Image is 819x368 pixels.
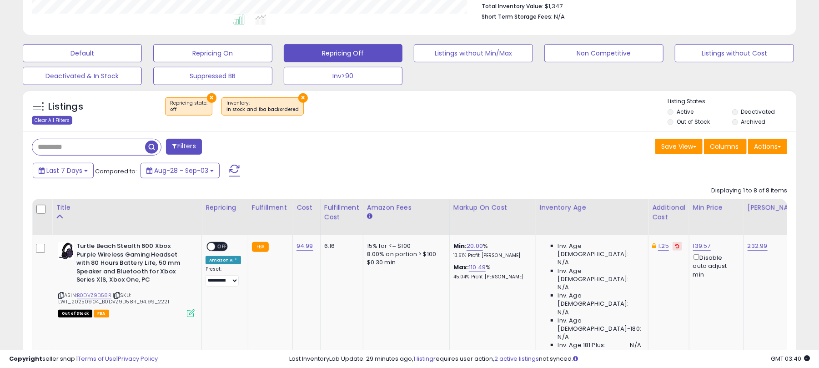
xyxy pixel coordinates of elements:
[741,108,775,116] label: Deactivated
[558,317,641,333] span: Inv. Age [DEMOGRAPHIC_DATA]-180:
[9,355,158,363] div: seller snap | |
[166,139,201,155] button: Filters
[693,203,740,212] div: Min Price
[23,67,142,85] button: Deactivated & In Stock
[693,242,711,251] a: 139.57
[652,203,685,222] div: Additional Cost
[741,118,766,126] label: Archived
[252,203,289,212] div: Fulfillment
[33,163,94,178] button: Last 7 Days
[558,267,641,283] span: Inv. Age [DEMOGRAPHIC_DATA]:
[170,100,207,113] span: Repricing state :
[771,354,810,363] span: 2025-09-11 03:40 GMT
[710,142,739,151] span: Columns
[693,252,737,279] div: Disable auto adjust min
[558,283,569,292] span: N/A
[677,108,693,116] label: Active
[153,44,272,62] button: Repricing On
[453,263,469,272] b: Max:
[668,97,796,106] p: Listing States:
[748,242,768,251] a: 232.99
[704,139,747,154] button: Columns
[558,333,569,341] span: N/A
[449,199,536,235] th: The percentage added to the cost of goods (COGS) that forms the calculator for Min & Max prices.
[58,242,74,260] img: 31tLFocdntL._SL40_.jpg
[78,354,116,363] a: Terms of Use
[558,258,569,267] span: N/A
[58,310,92,318] span: All listings that are currently out of stock and unavailable for purchase on Amazon
[658,242,669,251] a: 1.25
[711,187,787,195] div: Displaying 1 to 8 of 8 items
[558,308,569,317] span: N/A
[748,203,802,212] div: [PERSON_NAME]
[540,203,644,212] div: Inventory Age
[284,44,403,62] button: Repricing Off
[298,93,308,103] button: ×
[482,2,543,10] b: Total Inventory Value:
[494,354,539,363] a: 2 active listings
[453,242,467,250] b: Min:
[95,167,137,176] span: Compared to:
[9,354,42,363] strong: Copyright
[77,292,111,299] a: B0DVZ9D58R
[153,67,272,85] button: Suppressed BB
[367,250,442,258] div: 8.00% on portion > $100
[23,44,142,62] button: Default
[32,116,72,125] div: Clear All Filters
[467,242,483,251] a: 20.00
[56,203,198,212] div: Title
[58,242,195,316] div: ASIN:
[206,203,244,212] div: Repricing
[453,263,529,280] div: %
[453,203,532,212] div: Markup on Cost
[324,203,359,222] div: Fulfillment Cost
[453,274,529,280] p: 45.04% Profit [PERSON_NAME]
[324,242,356,250] div: 6.16
[284,67,403,85] button: Inv>90
[367,242,442,250] div: 15% for <= $100
[655,139,703,154] button: Save View
[414,44,533,62] button: Listings without Min/Max
[558,292,641,308] span: Inv. Age [DEMOGRAPHIC_DATA]:
[118,354,158,363] a: Privacy Policy
[367,203,446,212] div: Amazon Fees
[46,166,82,175] span: Last 7 Days
[206,266,241,287] div: Preset:
[226,106,299,113] div: in stock and fba backordered
[48,101,83,113] h5: Listings
[141,163,220,178] button: Aug-28 - Sep-03
[677,118,710,126] label: Out of Stock
[296,242,313,251] a: 94.99
[215,243,230,251] span: OFF
[206,256,241,264] div: Amazon AI *
[226,100,299,113] span: Inventory :
[170,106,207,113] div: off
[76,242,187,287] b: Turtle Beach Stealth 600 Xbox Purple Wireless Gaming Headset with 80 Hours Battery Life, 50 mm Sp...
[482,13,553,20] b: Short Term Storage Fees:
[453,252,529,259] p: 13.61% Profit [PERSON_NAME]
[413,354,433,363] a: 1 listing
[469,263,486,272] a: 110.49
[94,310,109,318] span: FBA
[544,44,663,62] button: Non Competitive
[154,166,208,175] span: Aug-28 - Sep-03
[207,93,216,103] button: ×
[748,139,787,154] button: Actions
[453,242,529,259] div: %
[252,242,269,252] small: FBA
[296,203,317,212] div: Cost
[367,258,442,267] div: $0.30 min
[289,355,810,363] div: Last InventoryLab Update: 29 minutes ago, requires user action, not synced.
[558,242,641,258] span: Inv. Age [DEMOGRAPHIC_DATA]:
[367,212,372,221] small: Amazon Fees.
[554,12,565,21] span: N/A
[58,292,169,305] span: | SKU: LWT_20250904_B0DVZ9D58R_94.99_2221
[675,44,794,62] button: Listings without Cost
